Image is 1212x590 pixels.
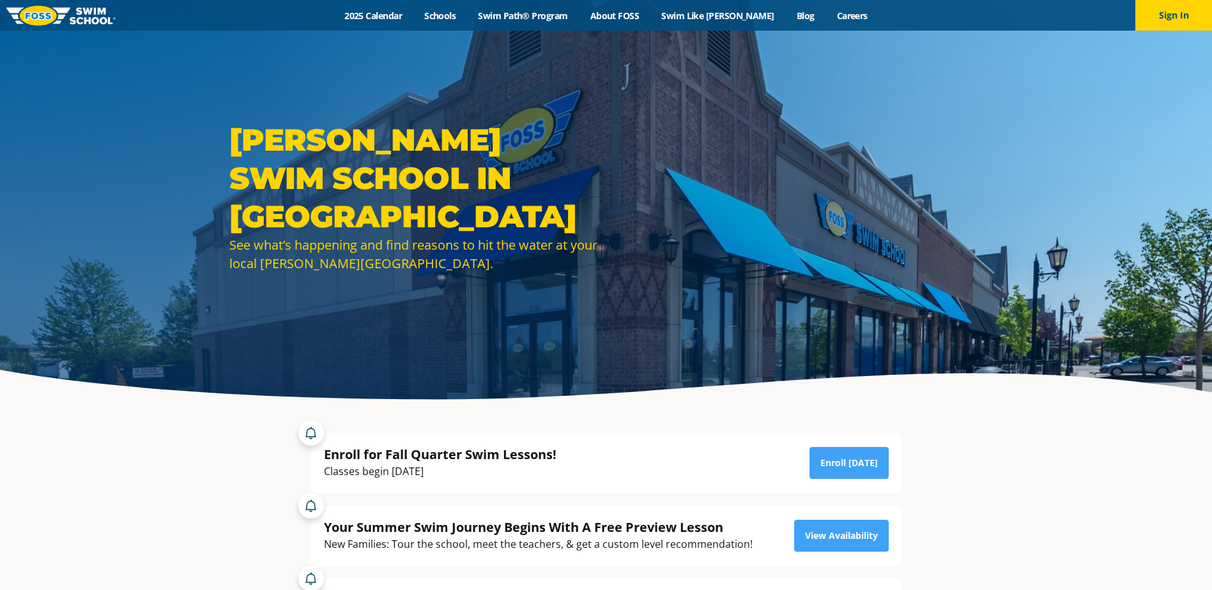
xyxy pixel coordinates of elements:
img: FOSS Swim School Logo [6,6,116,26]
a: View Availability [794,520,889,552]
a: 2025 Calendar [334,10,413,22]
div: See what’s happening and find reasons to hit the water at your local [PERSON_NAME][GEOGRAPHIC_DATA]. [229,236,600,273]
div: New Families: Tour the school, meet the teachers, & get a custom level recommendation! [324,536,753,553]
div: Your Summer Swim Journey Begins With A Free Preview Lesson [324,518,753,536]
a: Swim Like [PERSON_NAME] [650,10,786,22]
a: Careers [825,10,878,22]
a: Schools [413,10,467,22]
a: Swim Path® Program [467,10,579,22]
a: About FOSS [579,10,650,22]
a: Enroll [DATE] [809,447,889,479]
a: Blog [785,10,825,22]
h1: [PERSON_NAME] Swim School in [GEOGRAPHIC_DATA] [229,121,600,236]
div: Classes begin [DATE] [324,463,556,480]
div: Enroll for Fall Quarter Swim Lessons! [324,446,556,463]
